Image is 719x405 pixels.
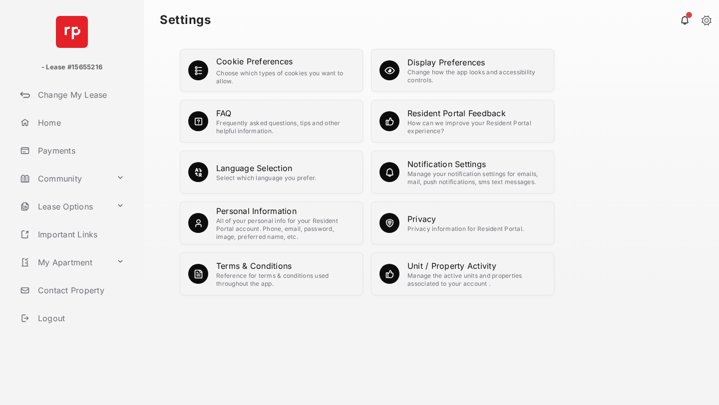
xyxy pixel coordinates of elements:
[216,217,355,241] div: All of your personal info for your Resident Portal account. Phone, email, password, image, prefer...
[407,68,546,84] div: Change how the app looks and accessibility controls.
[407,170,546,186] div: Manage your notification settings for emails, mail, push notifications, sms text messages.
[407,213,524,225] div: Privacy
[56,16,88,48] img: svg+xml;base64,PHN2ZyB4bWxucz0iaHR0cDovL3d3dy53My5vcmcvMjAwMC9zdmciIHdpZHRoPSI2NCIgaGVpZ2h0PSI2NC...
[16,139,144,163] a: Payments
[216,205,355,241] a: Personal InformationAll of your personal info for your Resident Portal account. Phone, email, pas...
[160,14,211,26] strong: Settings
[16,111,144,135] a: Home
[407,272,546,288] div: Manage the active units and properties associated to your account .
[216,272,355,288] div: Reference for terms & conditions used throughout the app.
[216,205,355,217] div: Personal Information
[16,306,144,330] a: Logout
[407,107,546,119] div: Resident Portal Feedback
[407,107,546,135] a: Resident Portal FeedbackHow can we improve your Resident Portal experience?
[216,162,316,174] div: Language Selection
[216,69,355,85] div: Choose which types of cookies you want to allow.
[16,222,128,246] a: Important Links
[407,225,524,233] div: Privacy information for Resident Portal.
[407,158,546,186] a: Notification SettingsManage your notification settings for emails, mail, push notifications, sms ...
[407,56,546,84] a: Display PreferencesChange how the app looks and accessibility controls.
[216,260,355,288] a: Terms & ConditionsReference for terms & conditions used throughout the app.
[407,260,546,272] div: Unit / Property Activity
[216,119,355,135] div: Frequently asked questions, tips and other helpful information.
[216,55,293,67] div: Cookie Preferences
[216,107,355,119] div: FAQ
[407,119,546,135] div: How can we improve your Resident Portal experience?
[41,62,102,72] p: - Lease #15655216
[407,260,546,288] a: Unit / Property ActivityManage the active units and properties associated to your account .
[216,174,316,182] div: Select which language you prefer.
[16,278,144,302] a: Contact Property
[216,107,355,135] a: FAQFrequently asked questions, tips and other helpful information.
[16,83,144,107] a: Change My Lease
[407,56,546,68] div: Display Preferences
[216,260,355,272] div: Terms & Conditions
[407,158,546,170] div: Notification Settings
[16,195,112,218] a: Lease Options
[407,213,524,233] a: PrivacyPrivacy information for Resident Portal.
[16,167,112,191] a: Community
[216,162,316,182] a: Language SelectionSelect which language you prefer.
[16,250,112,274] a: My Apartment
